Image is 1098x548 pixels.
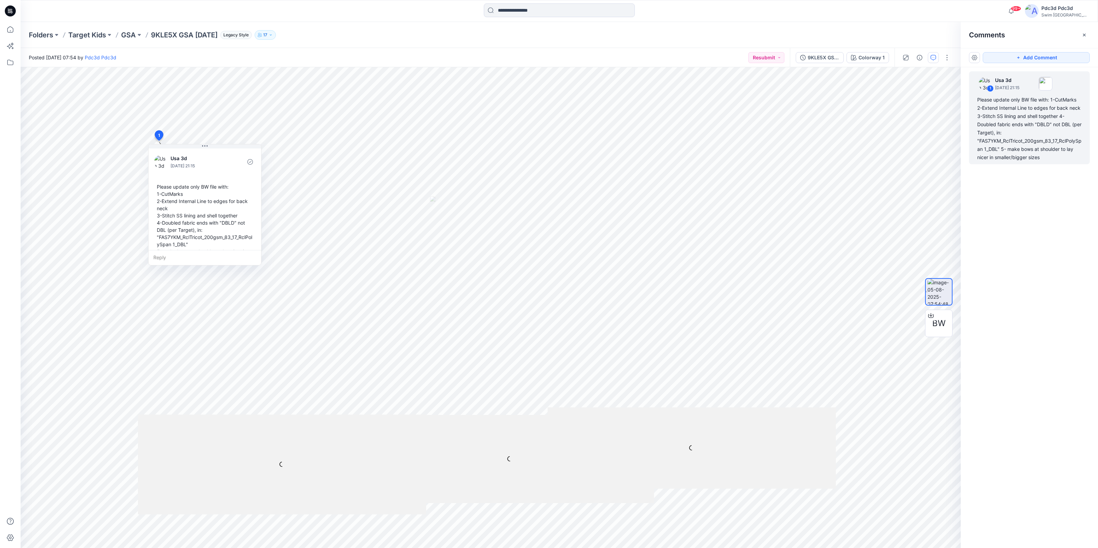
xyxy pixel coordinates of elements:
[218,30,252,40] button: Legacy Style
[1025,4,1039,18] img: avatar
[846,52,889,63] button: Colorway 1
[932,317,946,330] span: BW
[983,52,1090,63] button: Add Comment
[171,154,226,163] p: Usa 3d
[858,54,885,61] div: Colorway 1
[914,52,925,63] button: Details
[1011,6,1021,11] span: 99+
[255,30,276,40] button: 17
[995,84,1019,91] p: [DATE] 21:15
[220,31,252,39] span: Legacy Style
[927,279,952,305] img: image-05-08-2025-07:54:48
[1041,4,1089,12] div: Pdc3d Pdc3d
[149,250,261,265] div: Reply
[158,132,160,139] span: 1
[29,54,116,61] span: Posted [DATE] 07:54 by
[85,55,116,60] a: Pdc3d Pdc3d
[151,30,218,40] p: 9KLE5X GSA [DATE]
[68,30,106,40] a: Target Kids
[154,155,168,169] img: Usa 3d
[263,31,267,39] p: 17
[979,77,992,91] img: Usa 3d
[969,31,1005,39] h2: Comments
[977,96,1082,162] div: Please update only BW file with: 1-CutMarks 2-Extend Internal Line to edges for back neck 3-Stitc...
[796,52,844,63] button: 9KLE5X GSA [DATE]
[154,180,256,265] div: Please update only BW file with: 1-CutMarks 2-Extend Internal Line to edges for back neck 3-Stitc...
[995,76,1019,84] p: Usa 3d
[171,163,226,169] p: [DATE] 21:15
[1041,12,1089,17] div: Swim [GEOGRAPHIC_DATA]
[808,54,839,61] div: 9KLE5X GSA [DATE]
[121,30,136,40] a: GSA
[29,30,53,40] a: Folders
[987,85,994,92] div: 1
